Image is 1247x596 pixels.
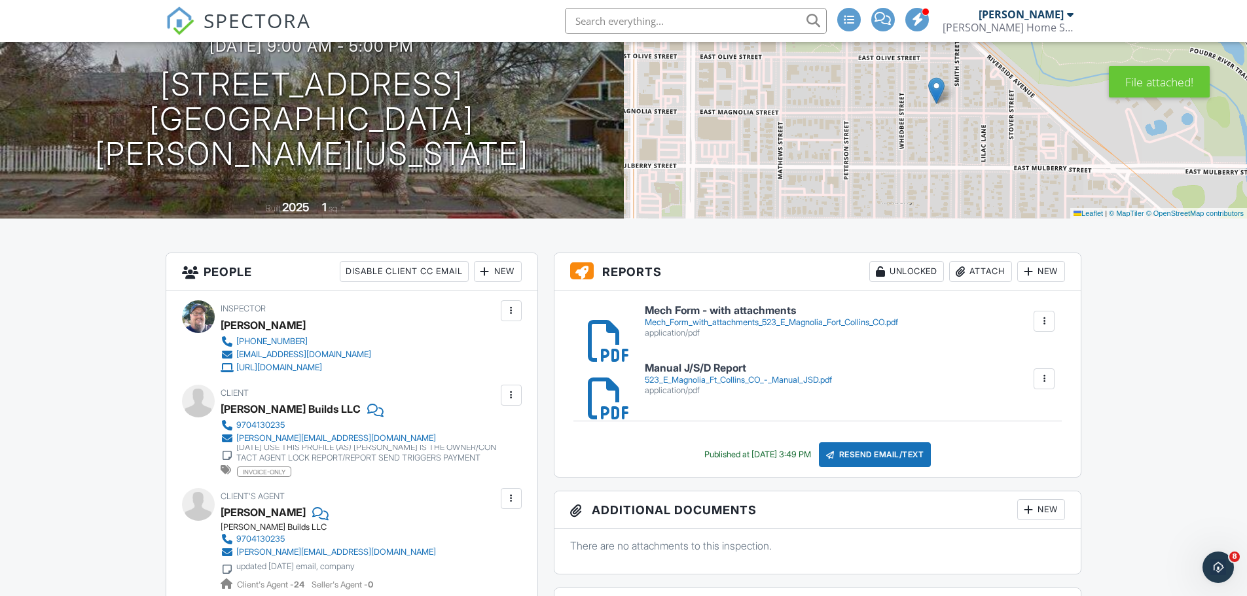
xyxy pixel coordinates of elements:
h3: People [166,253,537,290]
div: [URL][DOMAIN_NAME] [236,362,322,373]
div: [PERSON_NAME] [979,8,1064,21]
div: [DATE] USE THIS PROFILE (AS) [PERSON_NAME] IS THE OWNER/CONTACT AGENT LOCK REPORT/REPORT SEND TRI... [236,442,497,463]
span: | [1105,209,1107,217]
div: application/pdf [645,328,898,338]
p: There are no attachments to this inspection. [570,538,1066,553]
div: 523_E_Magnolia_Ft_Collins_CO_-_Manual_JSD.pdf [645,375,832,385]
h1: [STREET_ADDRESS] [GEOGRAPHIC_DATA][PERSON_NAME][US_STATE] [21,67,603,171]
div: 2025 [282,200,310,214]
div: [PERSON_NAME] [221,315,306,335]
a: Manual J/S/D Report 523_E_Magnolia_Ft_Collins_CO_-_Manual_JSD.pdf application/pdf [645,362,832,396]
a: 9704130235 [221,419,497,432]
div: Published at [DATE] 3:49 PM [704,449,811,460]
a: SPECTORA [166,18,311,45]
div: File attached! [1109,66,1210,97]
strong: 0 [368,580,373,589]
div: [PERSON_NAME] Builds LLC [221,522,446,533]
div: New [1017,261,1065,282]
div: Attach [949,261,1012,282]
a: © MapTiler [1109,209,1144,217]
div: Unlocked [869,261,944,282]
img: The Best Home Inspection Software - Spectora [166,7,194,35]
h6: Manual J/S/D Report [645,362,832,374]
a: Leaflet [1074,209,1103,217]
img: Marker [928,77,945,104]
input: Search everything... [565,8,827,34]
div: [PERSON_NAME][EMAIL_ADDRESS][DOMAIN_NAME] [236,547,436,557]
a: [PERSON_NAME][EMAIL_ADDRESS][DOMAIN_NAME] [221,546,436,559]
div: [EMAIL_ADDRESS][DOMAIN_NAME] [236,349,371,360]
div: [PERSON_NAME][EMAIL_ADDRESS][DOMAIN_NAME] [236,433,436,444]
div: [PERSON_NAME] [221,502,306,522]
a: [PERSON_NAME][EMAIL_ADDRESS][DOMAIN_NAME] [221,432,497,445]
span: Built [266,203,280,213]
div: updated [DATE] email, company [236,561,355,572]
a: [PHONE_NUMBER] [221,335,371,348]
div: New [1017,499,1065,520]
div: Resend Email/Text [819,442,931,467]
h3: [DATE] 9:00 am - 5:00 pm [209,37,414,55]
span: 8 [1229,552,1240,562]
div: Scott Home Services, LLC [943,21,1074,34]
span: SPECTORA [204,7,311,34]
h3: Reports [554,253,1081,290]
a: [EMAIL_ADDRESS][DOMAIN_NAME] [221,348,371,361]
a: [URL][DOMAIN_NAME] [221,361,371,374]
div: 9704130235 [236,534,285,544]
h6: Mech Form - with attachments [645,305,898,317]
a: © OpenStreetMap contributors [1146,209,1244,217]
iframe: Intercom live chat [1202,552,1234,583]
a: 9704130235 [221,533,436,546]
h3: Additional Documents [554,491,1081,529]
span: invoice-only [237,466,291,477]
div: application/pdf [645,385,832,396]
span: Inspector [221,304,266,313]
span: sq. ft. [329,203,347,213]
a: Mech Form - with attachments Mech_Form_with_attachments_523_E_Magnolia_Fort_Collins_CO.pdf applic... [645,305,898,338]
span: Client [221,388,249,398]
div: [PHONE_NUMBER] [236,336,308,347]
strong: 24 [294,580,304,589]
div: 1 [322,200,327,214]
div: Disable Client CC Email [340,261,469,282]
div: New [474,261,522,282]
span: Client's Agent - [237,580,306,589]
span: Seller's Agent - [312,580,373,589]
div: [PERSON_NAME] Builds LLC [221,399,361,419]
div: Mech_Form_with_attachments_523_E_Magnolia_Fort_Collins_CO.pdf [645,317,898,328]
div: 9704130235 [236,420,285,430]
span: Client's Agent [221,491,285,501]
